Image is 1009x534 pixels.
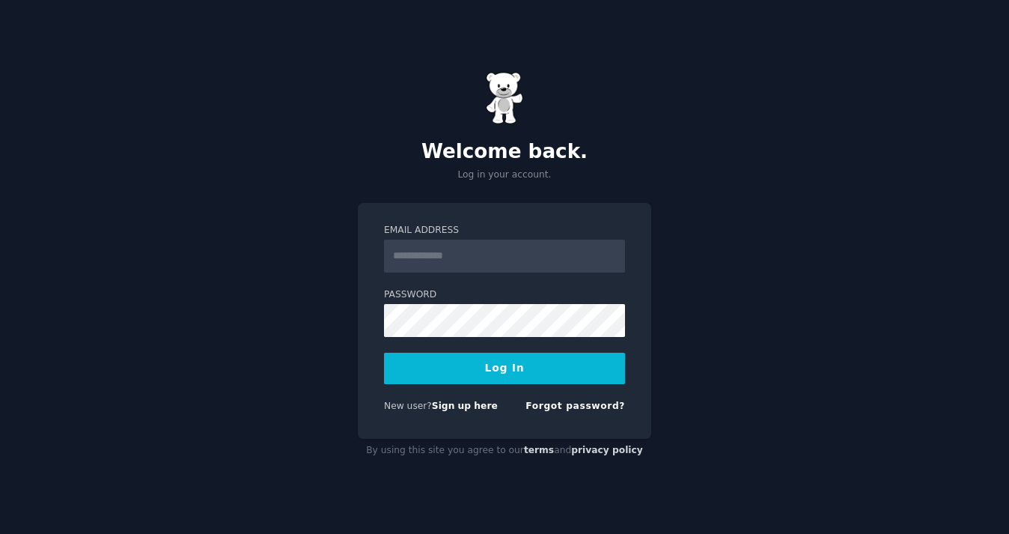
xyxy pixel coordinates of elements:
[358,140,651,164] h2: Welcome back.
[432,401,498,411] a: Sign up here
[384,224,625,237] label: Email Address
[571,445,643,455] a: privacy policy
[384,401,432,411] span: New user?
[358,169,651,182] p: Log in your account.
[486,72,523,124] img: Gummy Bear
[524,445,554,455] a: terms
[384,288,625,302] label: Password
[358,439,651,463] div: By using this site you agree to our and
[525,401,625,411] a: Forgot password?
[384,353,625,384] button: Log In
